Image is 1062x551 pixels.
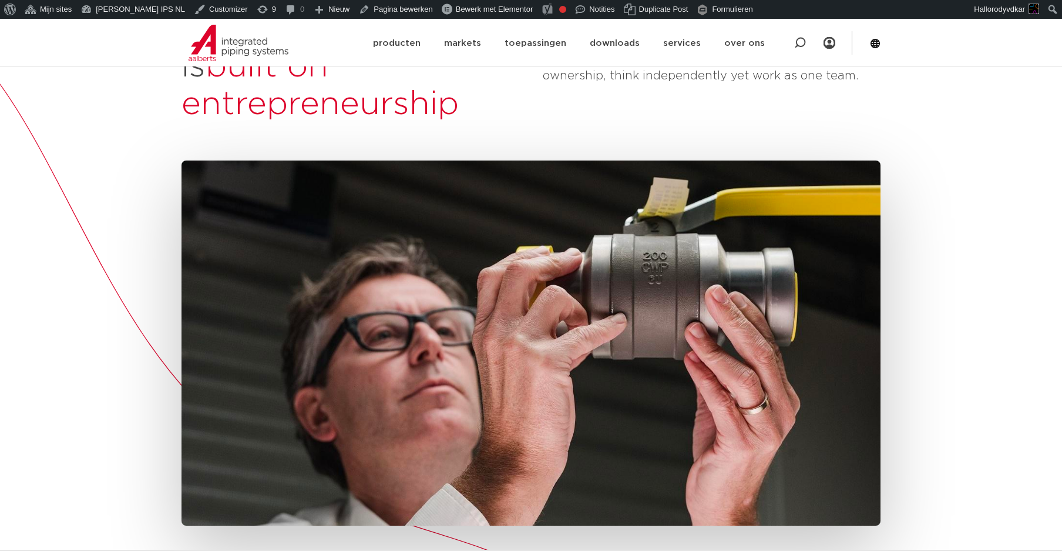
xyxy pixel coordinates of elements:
[373,21,421,66] a: producten
[444,21,481,66] a: markets
[590,21,640,66] a: downloads
[824,19,835,67] : my IPS
[456,5,533,14] span: Bewerk met Elementor
[663,21,701,66] a: services
[724,21,765,66] a: over ons
[505,21,566,66] a: toepassingen
[559,6,566,13] div: Focus keyphrase niet ingevuld
[373,21,765,66] nav: Menu
[992,5,1025,14] span: rodyvdkar
[824,19,835,67] nav: Menu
